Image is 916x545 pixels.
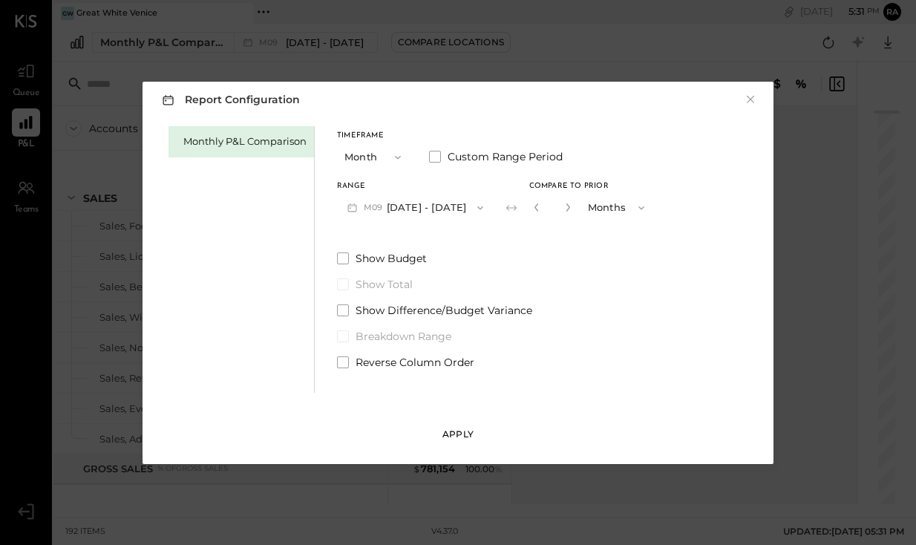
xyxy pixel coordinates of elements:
[356,251,427,266] span: Show Budget
[356,277,413,292] span: Show Total
[337,132,411,140] div: Timeframe
[448,149,563,164] span: Custom Range Period
[529,183,609,190] span: Compare to Prior
[337,143,411,171] button: Month
[421,422,495,446] button: Apply
[356,329,451,344] span: Breakdown Range
[744,92,757,107] button: ×
[356,303,532,318] span: Show Difference/Budget Variance
[356,355,474,370] span: Reverse Column Order
[337,194,494,221] button: M09[DATE] - [DATE]
[442,428,474,440] div: Apply
[364,202,387,214] span: M09
[580,194,655,221] button: Months
[337,183,494,190] div: Range
[159,91,300,109] h3: Report Configuration
[183,134,307,149] div: Monthly P&L Comparison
